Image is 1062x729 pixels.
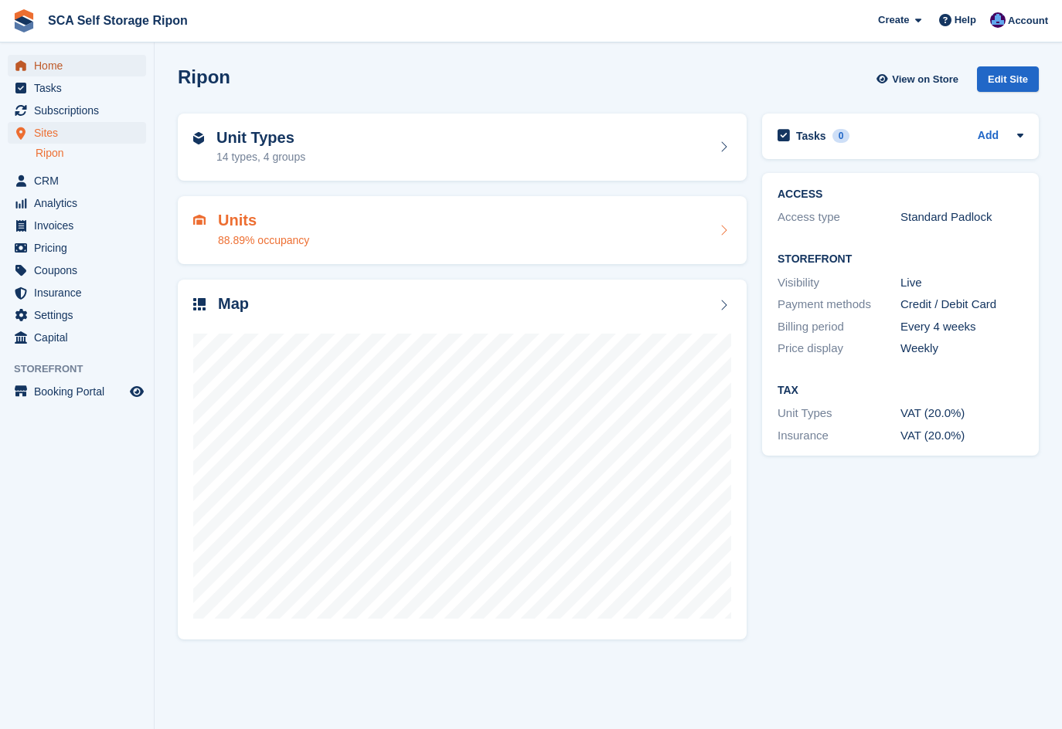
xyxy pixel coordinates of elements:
[36,146,146,161] a: Ripon
[218,232,309,249] div: 88.89% occupancy
[178,114,747,181] a: Unit Types 14 types, 4 groups
[218,212,309,229] h2: Units
[193,132,204,144] img: unit-type-icn-2b2737a686de81e16bb02015468b77c625bbabd49415b5ef34ead5e3b44a266d.svg
[216,129,305,147] h2: Unit Types
[12,9,36,32] img: stora-icon-8386f47178a22dfd0bd8f6a31ec36ba5ce8667c1dd55bd0f319d3a0aa187defe.svg
[977,66,1039,92] div: Edit Site
[8,237,146,259] a: menu
[778,274,900,292] div: Visibility
[900,405,1023,422] div: VAT (20.0%)
[955,12,976,28] span: Help
[34,77,127,99] span: Tasks
[8,259,146,281] a: menu
[900,318,1023,336] div: Every 4 weeks
[900,296,1023,314] div: Credit / Debit Card
[778,318,900,336] div: Billing period
[8,55,146,76] a: menu
[796,129,826,143] h2: Tasks
[34,381,127,402] span: Booking Portal
[216,149,305,165] div: 14 types, 4 groups
[128,382,146,401] a: Preview store
[178,196,747,264] a: Units 88.89% occupancy
[34,304,127,326] span: Settings
[8,327,146,348] a: menu
[900,427,1023,445] div: VAT (20.0%)
[8,100,146,121] a: menu
[178,280,747,640] a: Map
[14,361,154,377] span: Storefront
[193,298,206,310] img: map-icn-33ee37083ee616e46c38cad1a60f524a97daa1e2b2c8c0bc3eb3415660979fc1.svg
[900,340,1023,358] div: Weekly
[778,340,900,358] div: Price display
[977,66,1039,98] a: Edit Site
[1008,13,1048,29] span: Account
[778,296,900,314] div: Payment methods
[34,55,127,76] span: Home
[193,215,206,225] img: unit-icn-7be61d7bf1b0ce9d3e12c5938cc71ed9869f7b940bace4675aadf7bd6d80202e.svg
[978,127,999,145] a: Add
[8,282,146,303] a: menu
[8,170,146,192] a: menu
[778,188,1023,201] h2: ACCESS
[34,327,127,348] span: Capital
[8,122,146,144] a: menu
[8,77,146,99] a: menu
[778,427,900,445] div: Insurance
[990,12,1006,28] img: Sarah Race
[832,129,850,143] div: 0
[874,66,965,92] a: View on Store
[778,253,1023,266] h2: Storefront
[34,237,127,259] span: Pricing
[34,282,127,303] span: Insurance
[34,215,127,236] span: Invoices
[34,259,127,281] span: Coupons
[34,100,127,121] span: Subscriptions
[778,385,1023,397] h2: Tax
[34,122,127,144] span: Sites
[878,12,909,28] span: Create
[892,72,958,87] span: View on Store
[8,381,146,402] a: menu
[34,192,127,214] span: Analytics
[900,209,1023,226] div: Standard Padlock
[8,304,146,326] a: menu
[42,8,194,33] a: SCA Self Storage Ripon
[8,192,146,214] a: menu
[778,209,900,226] div: Access type
[178,66,230,87] h2: Ripon
[8,215,146,236] a: menu
[34,170,127,192] span: CRM
[778,405,900,422] div: Unit Types
[218,295,249,313] h2: Map
[900,274,1023,292] div: Live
